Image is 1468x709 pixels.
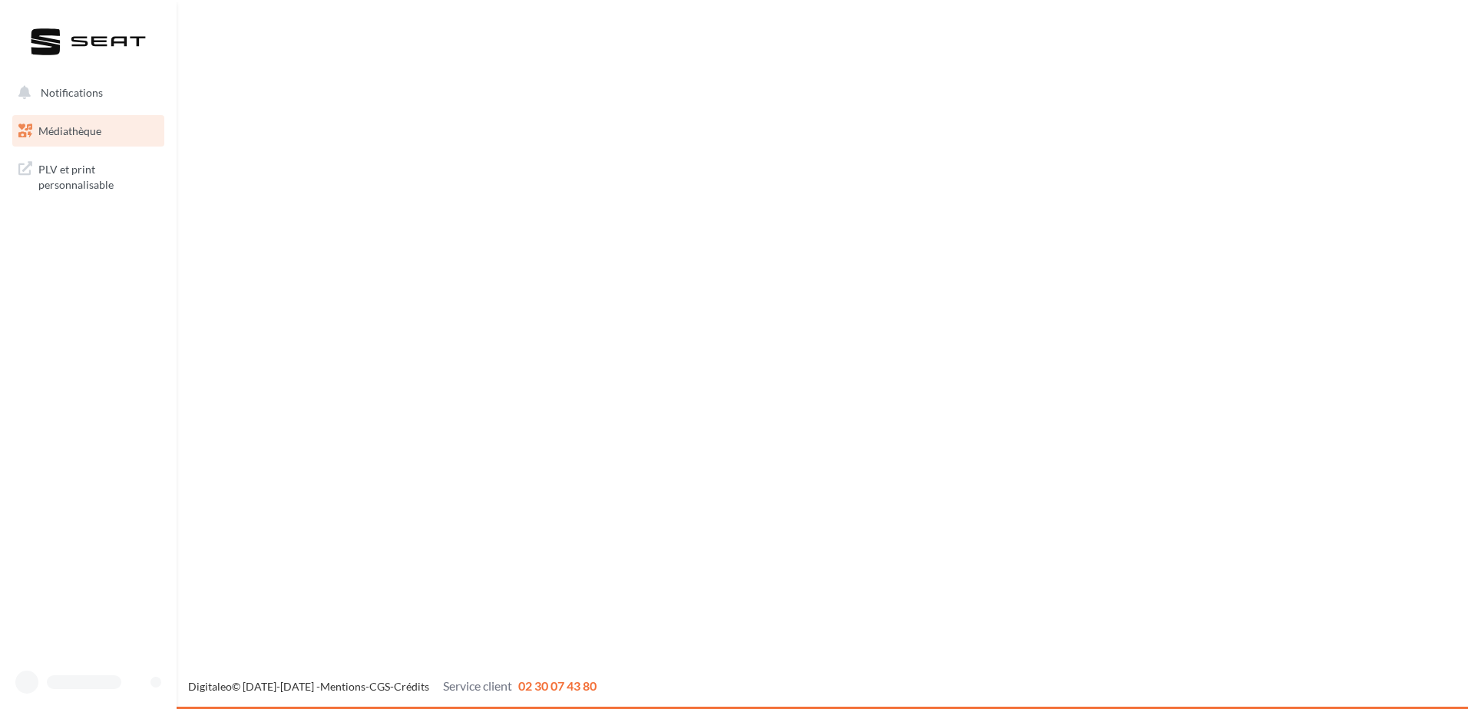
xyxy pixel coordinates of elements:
span: © [DATE]-[DATE] - - - [188,680,597,693]
a: Mentions [320,680,365,693]
a: Médiathèque [9,115,167,147]
a: PLV et print personnalisable [9,153,167,198]
span: 02 30 07 43 80 [518,678,597,693]
a: CGS [369,680,390,693]
a: Crédits [394,680,429,693]
span: Médiathèque [38,124,101,137]
span: Service client [443,678,512,693]
span: Notifications [41,86,103,99]
span: PLV et print personnalisable [38,159,158,192]
button: Notifications [9,77,161,109]
a: Digitaleo [188,680,232,693]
